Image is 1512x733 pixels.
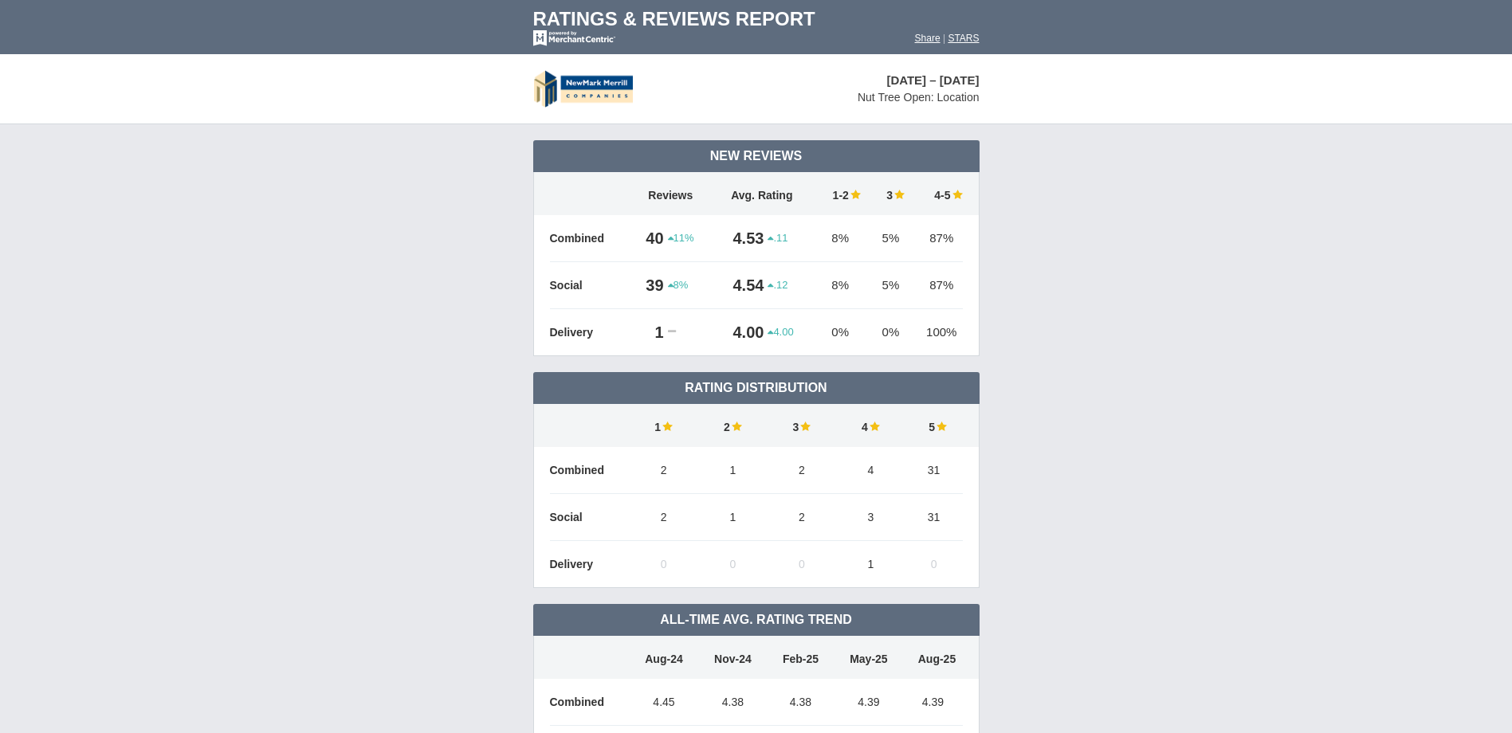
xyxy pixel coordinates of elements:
[799,558,805,570] span: 0
[869,262,913,309] td: 5%
[668,231,694,245] span: 11%
[533,30,615,46] img: mc-powered-by-logo-white-103.png
[712,215,768,262] td: 4.53
[913,262,962,309] td: 87%
[661,421,673,432] img: star-full-15.png
[550,494,630,541] td: Social
[661,558,667,570] span: 0
[812,262,869,309] td: 8%
[630,447,699,494] td: 2
[630,262,668,309] td: 39
[812,309,869,356] td: 0%
[836,404,905,447] td: 4
[836,541,905,588] td: 1
[550,215,630,262] td: Combined
[935,421,947,432] img: star-full-15.png
[630,172,713,215] td: Reviews
[630,636,699,679] td: Aug-24
[630,215,668,262] td: 40
[931,558,937,570] span: 0
[913,172,962,215] td: 4-5
[903,636,962,679] td: Aug-25
[951,189,963,200] img: star-full-15.png
[550,447,630,494] td: Combined
[868,421,880,432] img: star-full-15.png
[630,679,699,726] td: 4.45
[533,140,980,172] td: New Reviews
[768,494,837,541] td: 2
[712,262,768,309] td: 4.54
[893,189,905,200] img: star-full-15.png
[834,636,903,679] td: May-25
[630,404,699,447] td: 1
[533,70,633,108] img: stars-newmark-merrill-logo-50.png
[836,494,905,541] td: 3
[630,494,699,541] td: 2
[550,679,630,726] td: Combined
[849,189,861,200] img: star-full-15.png
[913,215,962,262] td: 87%
[698,679,767,726] td: 4.38
[550,262,630,309] td: Social
[834,679,903,726] td: 4.39
[905,494,963,541] td: 31
[550,309,630,356] td: Delivery
[943,33,945,44] span: |
[668,278,689,292] span: 8%
[869,309,913,356] td: 0%
[550,541,630,588] td: Delivery
[948,33,979,44] a: STARS
[533,372,980,404] td: Rating Distribution
[886,73,979,87] span: [DATE] – [DATE]
[698,494,768,541] td: 1
[533,604,980,636] td: All-Time Avg. Rating Trend
[905,447,963,494] td: 31
[768,447,837,494] td: 2
[836,447,905,494] td: 4
[913,309,962,356] td: 100%
[712,172,811,215] td: Avg. Rating
[915,33,941,44] a: Share
[729,558,736,570] span: 0
[869,172,913,215] td: 3
[730,421,742,432] img: star-full-15.png
[905,404,963,447] td: 5
[799,421,811,432] img: star-full-15.png
[768,231,787,245] span: .11
[712,309,768,356] td: 4.00
[767,679,834,726] td: 4.38
[903,679,962,726] td: 4.39
[768,325,793,339] span: 4.00
[812,215,869,262] td: 8%
[768,278,787,292] span: .12
[768,404,837,447] td: 3
[858,91,980,104] span: Nut Tree Open: Location
[698,404,768,447] td: 2
[630,309,668,356] td: 1
[698,636,767,679] td: Nov-24
[767,636,834,679] td: Feb-25
[869,215,913,262] td: 5%
[698,447,768,494] td: 1
[812,172,869,215] td: 1-2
